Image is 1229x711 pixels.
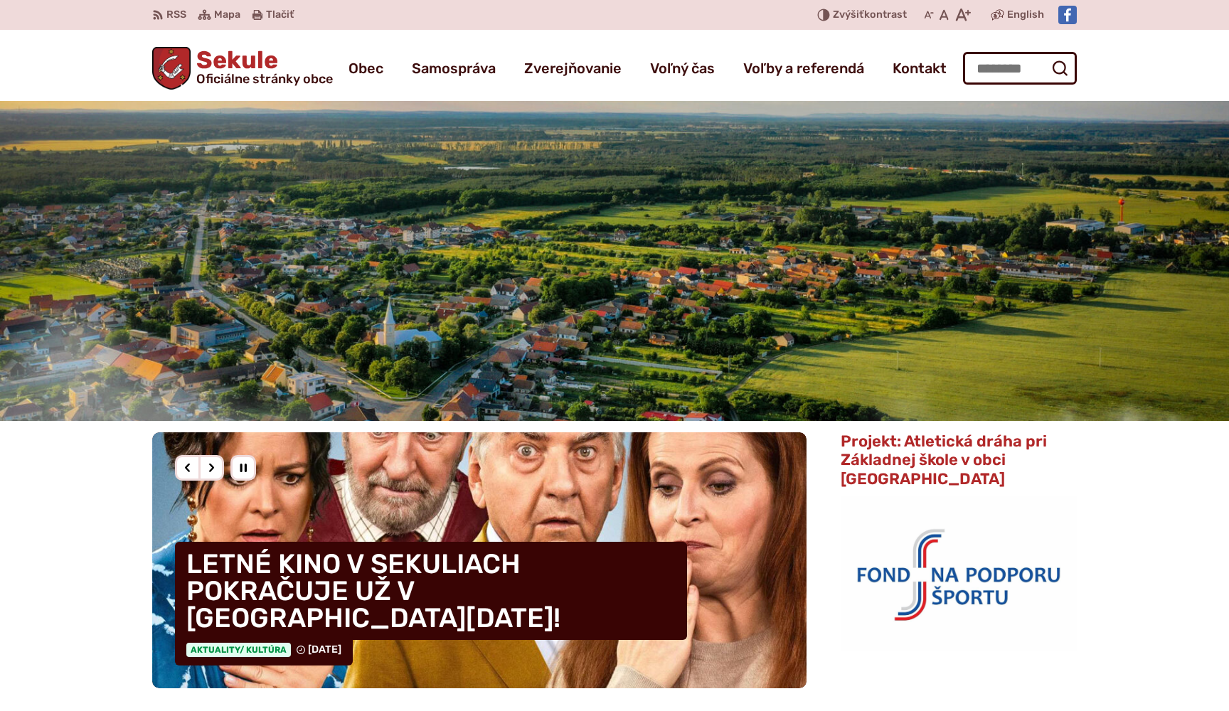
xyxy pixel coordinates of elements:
[650,48,715,88] a: Voľný čas
[308,643,341,656] span: [DATE]
[412,48,496,88] a: Samospráva
[152,47,333,90] a: Logo Sekule, prejsť na domovskú stránku.
[152,432,807,688] div: 2 / 8
[240,645,287,655] span: / Kultúra
[524,48,622,88] a: Zverejňovanie
[152,432,807,688] a: LETNÉ KINO V SEKULIACH POKRAČUJE UŽ V [GEOGRAPHIC_DATA][DATE]! Aktuality/ Kultúra [DATE]
[230,455,256,481] div: Pozastaviť pohyb slajdera
[186,643,291,657] span: Aktuality
[152,47,191,90] img: Prejsť na domovskú stránku
[214,6,240,23] span: Mapa
[1004,6,1047,23] a: English
[166,6,186,23] span: RSS
[1058,6,1077,24] img: Prejsť na Facebook stránku
[893,48,947,88] a: Kontakt
[198,455,224,481] div: Nasledujúci slajd
[841,432,1047,488] span: Projekt: Atletická dráha pri Základnej škole v obci [GEOGRAPHIC_DATA]
[191,48,333,85] h1: Sekule
[175,542,687,640] h4: LETNÉ KINO V SEKULIACH POKRAČUJE UŽ V [GEOGRAPHIC_DATA][DATE]!
[1007,6,1044,23] span: English
[833,9,864,21] span: Zvýšiť
[743,48,864,88] a: Voľby a referendá
[196,73,333,85] span: Oficiálne stránky obce
[175,455,201,481] div: Predošlý slajd
[833,9,907,21] span: kontrast
[266,9,294,21] span: Tlačiť
[349,48,383,88] a: Obec
[841,496,1077,650] img: logo_fnps.png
